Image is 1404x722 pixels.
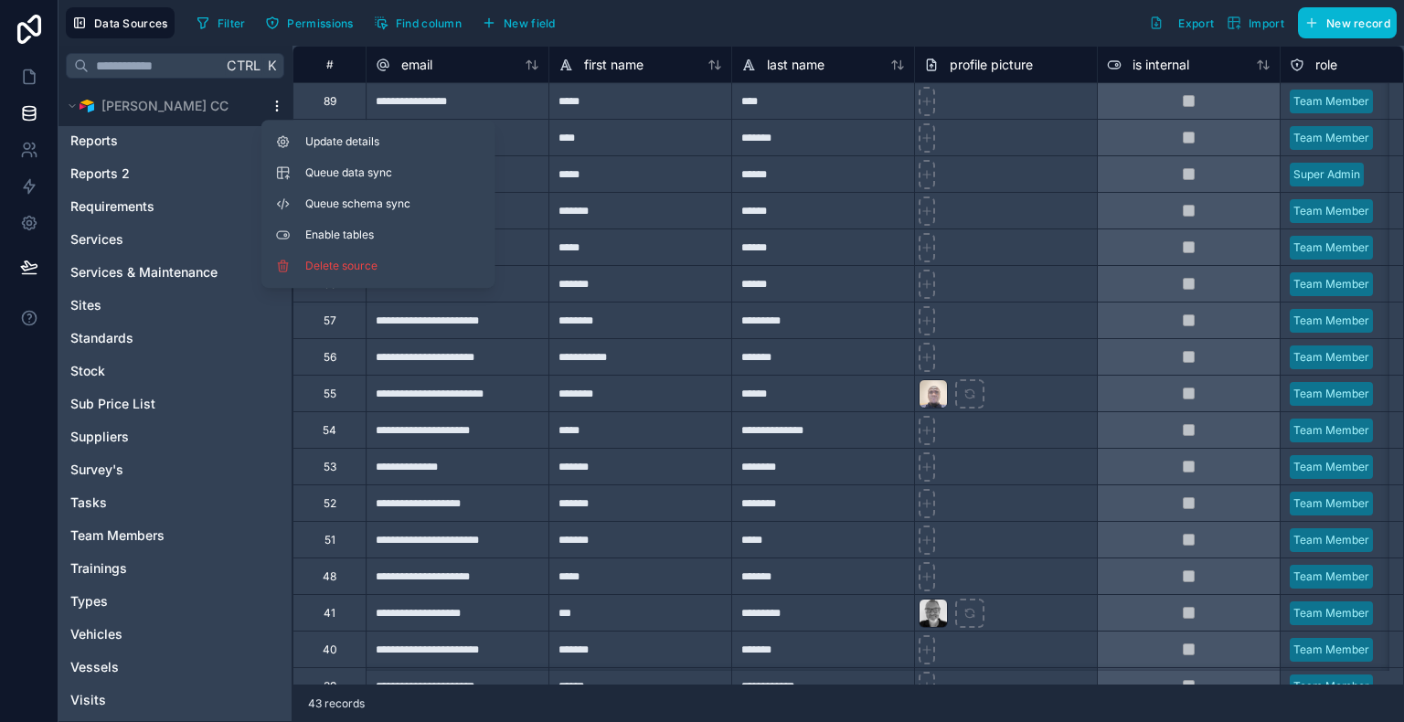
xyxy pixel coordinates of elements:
[305,196,437,211] span: Queue schema sync
[1293,678,1369,695] div: Team Member
[1293,459,1369,475] div: Team Member
[308,696,365,711] span: 43 records
[475,9,562,37] button: New field
[66,7,175,38] button: Data Sources
[307,58,352,71] div: #
[1293,276,1369,292] div: Team Member
[269,158,488,187] button: Queue data sync
[1315,56,1337,74] span: role
[1298,7,1397,38] button: New record
[396,16,462,30] span: Find column
[1249,16,1284,30] span: Import
[1293,93,1369,110] div: Team Member
[401,56,432,74] span: email
[584,56,643,74] span: first name
[305,134,481,149] span: Update details
[1143,7,1220,38] button: Export
[1291,7,1397,38] a: New record
[1293,166,1360,183] div: Super Admin
[1178,16,1214,30] span: Export
[1293,386,1369,402] div: Team Member
[1133,56,1189,74] span: is internal
[225,54,262,77] span: Ctrl
[305,228,481,242] span: Enable tables
[1293,642,1369,658] div: Team Member
[305,165,437,180] span: Queue data sync
[324,313,336,328] div: 57
[324,387,336,401] div: 55
[305,259,437,273] span: Delete source
[189,9,252,37] button: Filter
[323,423,336,438] div: 54
[218,16,246,30] span: Filter
[1293,349,1369,366] div: Team Member
[324,606,335,621] div: 41
[265,59,278,72] span: K
[1293,239,1369,256] div: Team Member
[1293,313,1369,329] div: Team Member
[324,460,336,474] div: 53
[504,16,556,30] span: New field
[94,16,168,30] span: Data Sources
[269,127,488,156] button: Update details
[367,9,468,37] button: Find column
[269,189,488,218] button: Queue schema sync
[1326,16,1390,30] span: New record
[1293,203,1369,219] div: Team Member
[269,251,488,281] button: Delete source
[324,496,336,511] div: 52
[1293,532,1369,548] div: Team Member
[1293,568,1369,585] div: Team Member
[1220,7,1291,38] button: Import
[324,350,336,365] div: 56
[324,94,336,109] div: 89
[323,642,337,657] div: 40
[1293,495,1369,512] div: Team Member
[259,9,367,37] a: Permissions
[324,679,336,694] div: 39
[950,56,1033,74] span: profile picture
[1293,422,1369,439] div: Team Member
[1293,605,1369,621] div: Team Member
[269,220,488,250] button: Enable tables
[324,533,335,547] div: 51
[287,16,353,30] span: Permissions
[767,56,824,74] span: last name
[259,9,359,37] button: Permissions
[323,569,336,584] div: 48
[1293,130,1369,146] div: Team Member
